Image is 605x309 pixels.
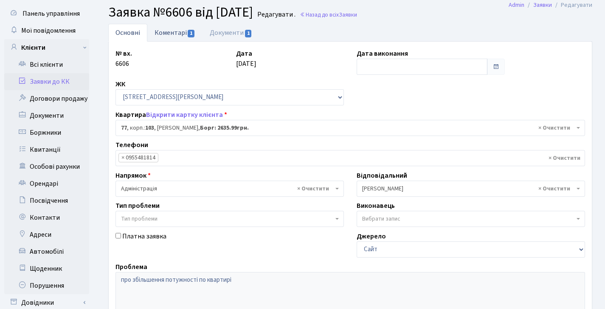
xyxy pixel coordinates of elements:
[115,140,148,150] label: Телефони
[4,90,89,107] a: Договори продажу
[4,158,89,175] a: Особові рахунки
[509,0,524,9] a: Admin
[357,201,395,211] label: Виконавець
[115,181,344,197] span: Адміністрація
[297,184,329,193] span: Видалити всі елементи
[245,30,252,37] span: 1
[108,3,253,22] span: Заявка №6606 від [DATE]
[23,9,80,18] span: Панель управління
[147,24,203,41] a: Коментарі
[538,124,570,132] span: Видалити всі елементи
[188,30,194,37] span: 1
[121,215,158,223] span: Тип проблеми
[4,175,89,192] a: Орендарі
[362,215,400,223] span: Вибрати запис
[21,26,76,35] span: Мої повідомлення
[339,11,357,19] span: Заявки
[533,0,552,9] a: Заявки
[357,181,585,197] span: Тараненко Я.
[4,226,89,243] a: Адреси
[108,24,147,42] a: Основні
[538,184,570,193] span: Видалити всі елементи
[4,107,89,124] a: Документи
[115,79,125,89] label: ЖК
[118,153,158,162] li: 0955481814
[109,48,230,75] div: 6606
[200,124,249,132] b: Борг: 2635.99грн.
[121,153,124,162] span: ×
[4,192,89,209] a: Посвідчення
[4,56,89,73] a: Всі клієнти
[203,24,259,42] a: Документи
[4,209,89,226] a: Контакти
[4,39,89,56] a: Клієнти
[300,11,357,19] a: Назад до всіхЗаявки
[4,260,89,277] a: Щоденник
[230,48,350,75] div: [DATE]
[549,154,580,162] span: Видалити всі елементи
[115,120,585,136] span: <b>77</b>, корп.: <b>103</b>, Ніколенко Олег Володимирович, <b>Борг: 2635.99грн.</b>
[145,124,154,132] b: 103
[357,170,407,181] label: Відповідальний
[357,231,386,241] label: Джерело
[4,73,89,90] a: Заявки до КК
[121,184,333,193] span: Адміністрація
[357,48,408,59] label: Дата виконання
[115,262,147,272] label: Проблема
[4,277,89,294] a: Порушення
[121,124,574,132] span: <b>77</b>, корп.: <b>103</b>, Ніколенко Олег Володимирович, <b>Борг: 2635.99грн.</b>
[236,48,252,59] label: Дата
[4,243,89,260] a: Автомобілі
[362,184,574,193] span: Тараненко Я.
[4,5,89,22] a: Панель управління
[122,231,166,241] label: Платна заявка
[256,11,295,19] small: Редагувати .
[115,201,160,211] label: Тип проблеми
[121,124,127,132] b: 77
[4,141,89,158] a: Квитанції
[552,0,592,10] li: Редагувати
[4,124,89,141] a: Боржники
[115,110,227,120] label: Квартира
[146,110,223,119] a: Відкрити картку клієнта
[115,170,151,181] label: Напрямок
[4,22,89,39] a: Мої повідомлення
[115,48,132,59] label: № вх.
